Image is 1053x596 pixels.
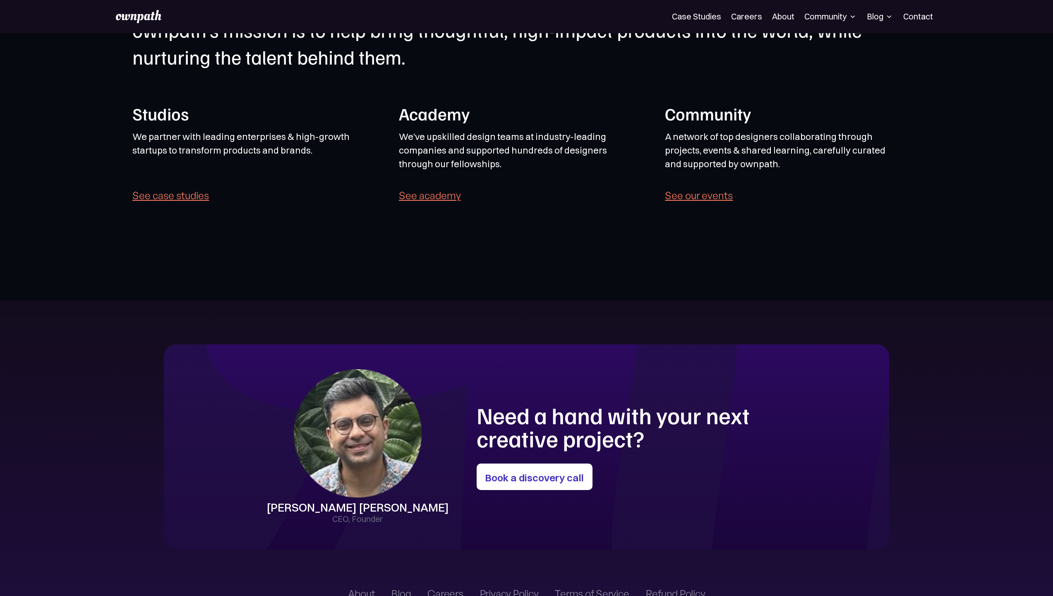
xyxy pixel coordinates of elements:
[477,404,760,450] h1: Need a hand with your next creative project?
[903,12,933,22] a: Contact
[665,102,912,125] h1: Community
[804,12,857,22] div: Community
[867,12,893,22] div: Blog
[266,502,449,513] div: [PERSON_NAME] [PERSON_NAME]
[399,190,461,201] a: See academy
[665,130,887,171] p: A network of top designers collaborating through projects, events & shared learning, carefully cu...
[132,190,209,201] a: See case studies
[399,102,646,125] h1: Academy
[477,464,592,490] a: Book a discovery call
[132,130,355,171] p: We partner with leading enterprises & high-growth startups to transform products and brands. ‍
[772,12,794,22] a: About
[665,190,733,201] a: See our events
[672,12,721,22] a: Case Studies
[132,102,380,125] h1: Studios
[332,513,383,525] div: CEO, Founder
[132,17,921,70] h1: ownpath’s mission is to help bring thoughtful, high-impact products into the world, while nurturi...
[731,12,762,22] a: Careers
[399,130,621,171] p: We’ve upskilled design teams at industry-leading companies and supported hundreds of designers th...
